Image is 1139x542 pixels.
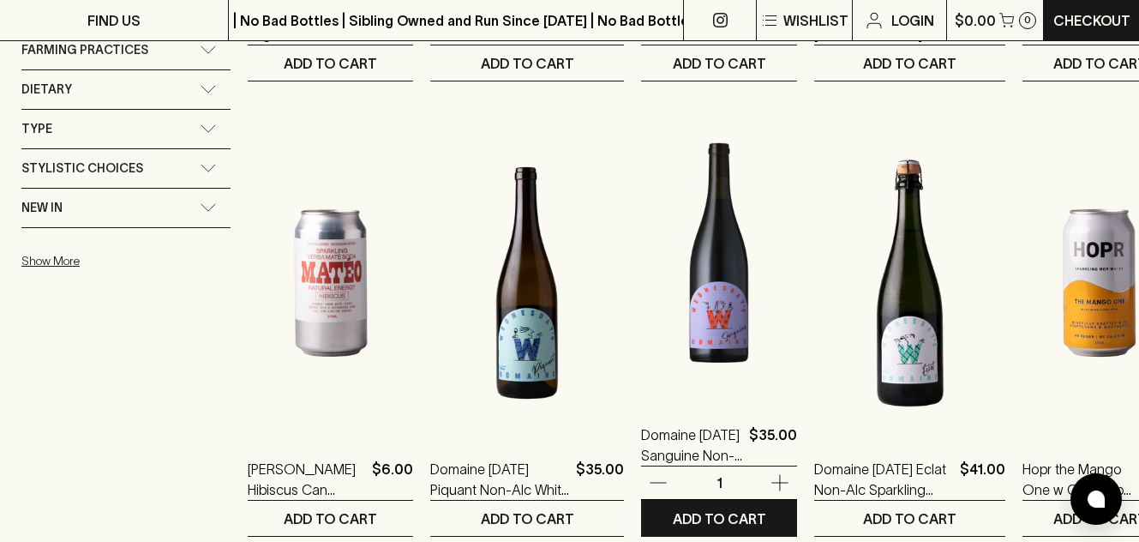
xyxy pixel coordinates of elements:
[576,459,624,500] p: $35.00
[372,459,413,500] p: $6.00
[891,10,934,31] p: Login
[814,45,1005,81] button: ADD TO CART
[673,509,766,529] p: ADD TO CART
[21,31,231,69] div: Farming Practices
[248,45,413,81] button: ADD TO CART
[814,501,1005,536] button: ADD TO CART
[863,509,956,529] p: ADD TO CART
[698,473,740,492] p: 1
[248,459,365,500] a: [PERSON_NAME] Hibiscus Can 375ml
[641,99,797,399] img: Domaine Wednesday Sanguine Non-Alc Red Tempranillo NV
[863,53,956,74] p: ADD TO CART
[673,53,766,74] p: ADD TO CART
[248,133,413,433] img: Mateo Soda Hibiscus Can 375ml
[1088,491,1105,508] img: bubble-icon
[87,10,141,31] p: FIND US
[641,425,742,466] a: Domaine [DATE] Sanguine Non-Alc Red Tempranillo NV
[749,425,797,466] p: $35.00
[284,509,377,529] p: ADD TO CART
[814,459,953,500] a: Domaine [DATE] Eclat Non-Alc Sparkling [GEOGRAPHIC_DATA]
[641,501,797,536] button: ADD TO CART
[284,53,377,74] p: ADD TO CART
[21,158,143,179] span: Stylistic Choices
[1022,459,1132,500] a: Hopr the Mango One w Citra Hops 375ml
[21,39,148,61] span: Farming Practices
[481,53,574,74] p: ADD TO CART
[1024,15,1031,25] p: 0
[430,133,624,433] img: Domaine Wednesday Piquant Non-Alc White Airen NV
[783,10,848,31] p: Wishlist
[641,45,797,81] button: ADD TO CART
[21,70,231,109] div: Dietary
[21,79,72,100] span: Dietary
[814,133,1005,433] img: Domaine Wednesday Eclat Non-Alc Sparkling NV
[21,118,52,140] span: Type
[21,149,231,188] div: Stylistic Choices
[430,45,624,81] button: ADD TO CART
[955,10,996,31] p: $0.00
[21,110,231,148] div: Type
[430,501,624,536] button: ADD TO CART
[481,509,574,529] p: ADD TO CART
[21,189,231,227] div: New In
[1053,10,1130,31] p: Checkout
[21,197,63,219] span: New In
[430,459,569,500] a: Domaine [DATE] Piquant Non-Alc White Airen [GEOGRAPHIC_DATA]
[21,244,246,279] button: Show More
[248,501,413,536] button: ADD TO CART
[960,459,1005,500] p: $41.00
